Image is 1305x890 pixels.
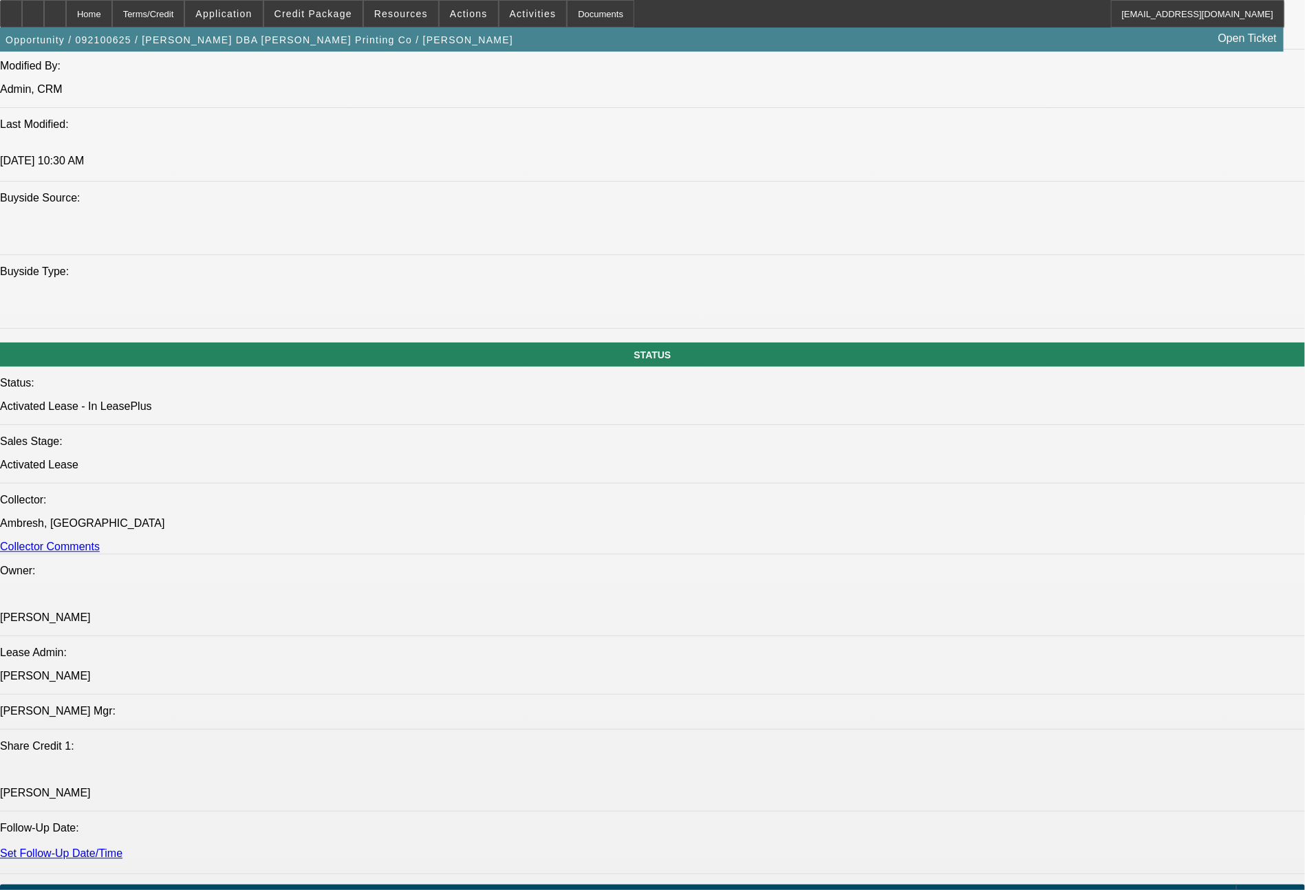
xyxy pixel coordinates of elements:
span: Activities [510,8,557,19]
button: Application [185,1,262,27]
button: Resources [364,1,438,27]
span: Resources [374,8,428,19]
button: Credit Package [264,1,363,27]
button: Actions [440,1,498,27]
span: Application [195,8,252,19]
button: Activities [499,1,567,27]
a: Open Ticket [1213,27,1282,50]
span: Opportunity / 092100625 / [PERSON_NAME] DBA [PERSON_NAME] Printing Co / [PERSON_NAME] [6,34,513,45]
span: Credit Package [274,8,352,19]
span: Actions [450,8,488,19]
span: STATUS [634,350,671,361]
